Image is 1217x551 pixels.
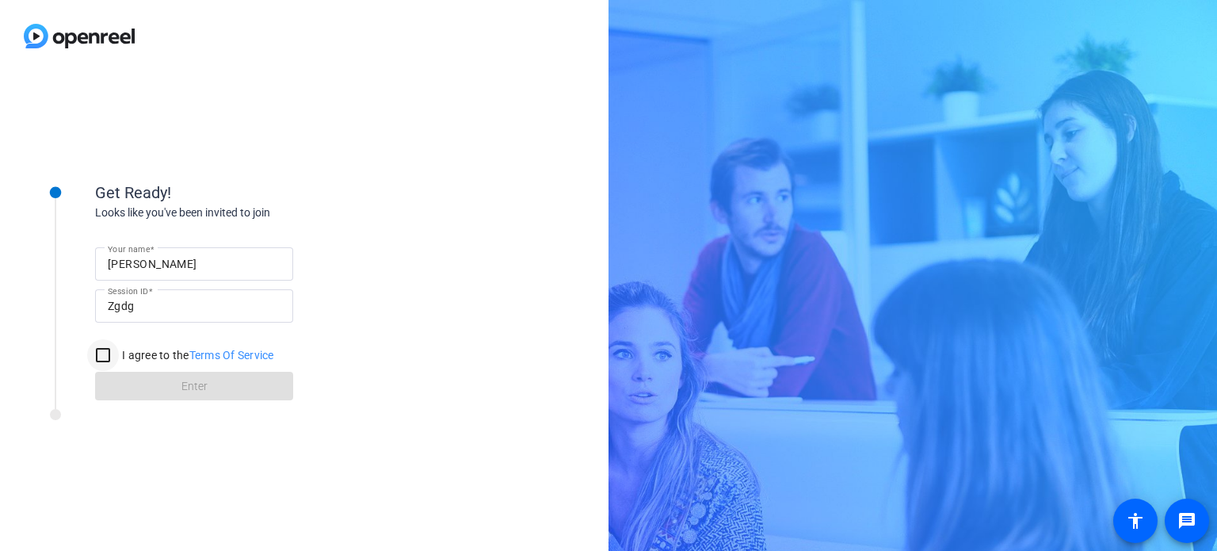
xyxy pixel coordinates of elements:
mat-icon: message [1177,511,1196,530]
a: Terms Of Service [189,349,274,362]
mat-label: Session ID [108,286,148,296]
mat-label: Your name [108,244,150,254]
label: I agree to the [119,347,274,363]
div: Get Ready! [95,181,412,205]
div: Looks like you've been invited to join [95,205,412,221]
mat-icon: accessibility [1126,511,1145,530]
